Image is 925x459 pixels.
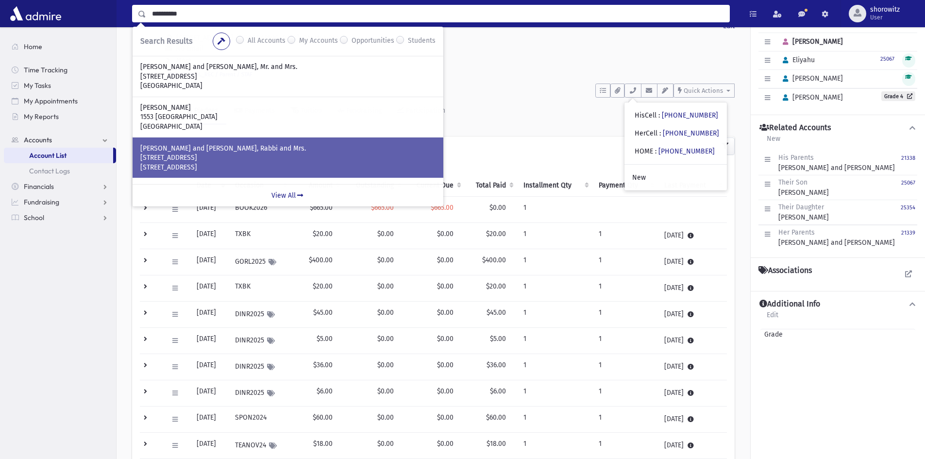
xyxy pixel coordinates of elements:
div: [PERSON_NAME] and [PERSON_NAME] [778,153,895,173]
td: TXBK [229,275,292,302]
h4: Related Accounts [759,123,831,133]
td: SPON2024 [229,407,292,433]
small: 21338 [901,155,915,161]
label: Students [408,35,436,47]
td: 1 [518,302,593,328]
span: Quick Actions [684,87,723,94]
td: [DATE] [191,275,229,302]
span: $45.00 [487,308,506,317]
input: Search [146,5,729,22]
div: HerCell [635,128,719,138]
td: TXBK [229,223,292,249]
span: My Appointments [24,97,78,105]
a: My Tasks [4,78,116,93]
td: [DATE] [658,354,727,380]
td: 1 [518,249,593,275]
td: [DATE] [658,380,727,407]
span: Their Daughter [778,203,824,211]
span: : [659,129,661,137]
span: $20.00 [486,282,506,290]
td: 1 [518,380,593,407]
th: Installment Qty: activate to sort column ascending [518,174,593,197]
span: : [655,147,656,155]
a: Grade 4 [881,91,915,101]
span: $0.00 [377,413,394,422]
span: $400.00 [482,256,506,264]
td: 1 [593,354,658,380]
td: BOOK2026 [229,197,292,223]
span: $0.00 [437,361,454,369]
td: 1 [593,275,658,302]
span: $0.00 [377,230,394,238]
td: [DATE] [191,302,229,328]
a: School [4,210,116,225]
div: HisCell [635,110,718,120]
span: $0.00 [437,387,454,395]
span: School [24,213,44,222]
td: $6.00 [291,380,344,407]
a: 25067 [901,177,915,198]
span: $0.00 [437,413,454,422]
span: Home [24,42,42,51]
a: [PHONE_NUMBER] [658,147,715,155]
a: View All [133,184,443,206]
span: [PERSON_NAME] [778,37,843,46]
td: $665.00 [291,197,344,223]
a: Account List [4,148,113,163]
td: $60.00 [291,407,344,433]
span: $0.00 [437,335,454,343]
td: 1 [593,380,658,407]
td: 1 [518,354,593,380]
td: [DATE] [658,249,727,275]
span: $0.00 [377,256,394,264]
td: 1 [593,433,658,459]
div: HOME [635,146,715,156]
h4: Additional Info [759,299,820,309]
span: Financials [24,182,54,191]
label: All Accounts [248,35,286,47]
td: [DATE] [658,407,727,433]
small: 25067 [880,56,894,62]
a: Fundraising [4,194,116,210]
button: Related Accounts [758,123,917,133]
td: [DATE] [191,223,229,249]
span: $5.00 [490,335,506,343]
span: Account List [29,151,67,160]
a: Activity [132,98,179,125]
span: $0.00 [377,387,394,395]
span: [PERSON_NAME] [778,74,843,83]
span: $0.00 [377,440,394,448]
p: [GEOGRAPHIC_DATA] [140,81,436,91]
span: $0.00 [377,308,394,317]
span: $20.00 [486,230,506,238]
p: [GEOGRAPHIC_DATA] [140,122,436,132]
th: Total Paid: activate to sort column ascending [465,174,518,197]
td: DINR2025 [229,302,292,328]
a: 25067 [880,54,894,63]
th: Payment Qty: activate to sort column ascending [593,174,658,197]
a: Financials [4,179,116,194]
span: [PERSON_NAME] [778,93,843,102]
td: $36.00 [291,354,344,380]
img: AdmirePro [8,4,64,23]
td: $20.00 [291,275,344,302]
span: $0.00 [377,282,394,290]
td: 1 [518,433,593,459]
span: shorowitz [870,6,900,14]
span: $36.00 [487,361,506,369]
small: 25354 [901,204,915,211]
td: [DATE] [658,302,727,328]
p: [STREET_ADDRESS] [140,163,436,172]
td: DINR2025 [229,354,292,380]
span: $0.00 [437,230,454,238]
a: Accounts [4,132,116,148]
td: $20.00 [291,223,344,249]
span: $18.00 [487,440,506,448]
td: $18.00 [291,433,344,459]
a: Edit [766,309,779,327]
td: 1 [593,249,658,275]
div: [PERSON_NAME] and [PERSON_NAME] [778,227,895,248]
td: [DATE] [191,407,229,433]
span: Grade [760,329,783,340]
span: Eliyahu [778,56,815,64]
